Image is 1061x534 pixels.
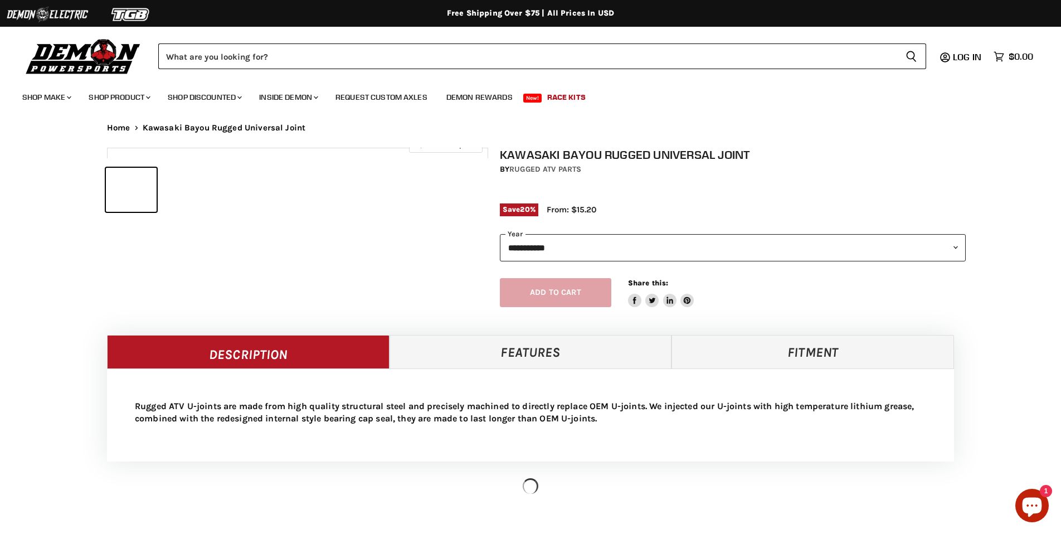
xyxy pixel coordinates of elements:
[415,140,476,149] span: Click to expand
[500,203,538,216] span: Save %
[158,43,926,69] form: Product
[509,164,581,174] a: Rugged ATV Parts
[500,148,966,162] h1: Kawasaki Bayou Rugged Universal Joint
[143,123,306,133] span: Kawasaki Bayou Rugged Universal Joint
[22,36,144,76] img: Demon Powersports
[85,8,976,18] div: Free Shipping Over $75 | All Prices In USD
[89,4,173,25] img: TGB Logo 2
[159,86,249,109] a: Shop Discounted
[547,205,596,215] span: From: $15.20
[523,94,542,103] span: New!
[107,123,130,133] a: Home
[500,163,966,176] div: by
[14,86,78,109] a: Shop Make
[390,335,672,368] a: Features
[158,43,897,69] input: Search
[80,86,157,109] a: Shop Product
[1012,489,1052,525] inbox-online-store-chat: Shopify online store chat
[628,279,668,287] span: Share this:
[988,48,1039,65] a: $0.00
[948,52,988,62] a: Log in
[107,335,390,368] a: Description
[6,4,89,25] img: Demon Electric Logo 2
[520,205,529,213] span: 20
[251,86,325,109] a: Inside Demon
[85,123,976,133] nav: Breadcrumbs
[1009,51,1033,62] span: $0.00
[327,86,436,109] a: Request Custom Axles
[14,81,1030,109] ul: Main menu
[438,86,521,109] a: Demon Rewards
[628,278,694,308] aside: Share this:
[671,335,954,368] a: Fitment
[500,234,966,261] select: year
[106,168,157,212] button: IMAGE thumbnail
[897,43,926,69] button: Search
[135,400,926,425] p: Rugged ATV U-joints are made from high quality structural steel and precisely machined to directl...
[539,86,594,109] a: Race Kits
[953,51,981,62] span: Log in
